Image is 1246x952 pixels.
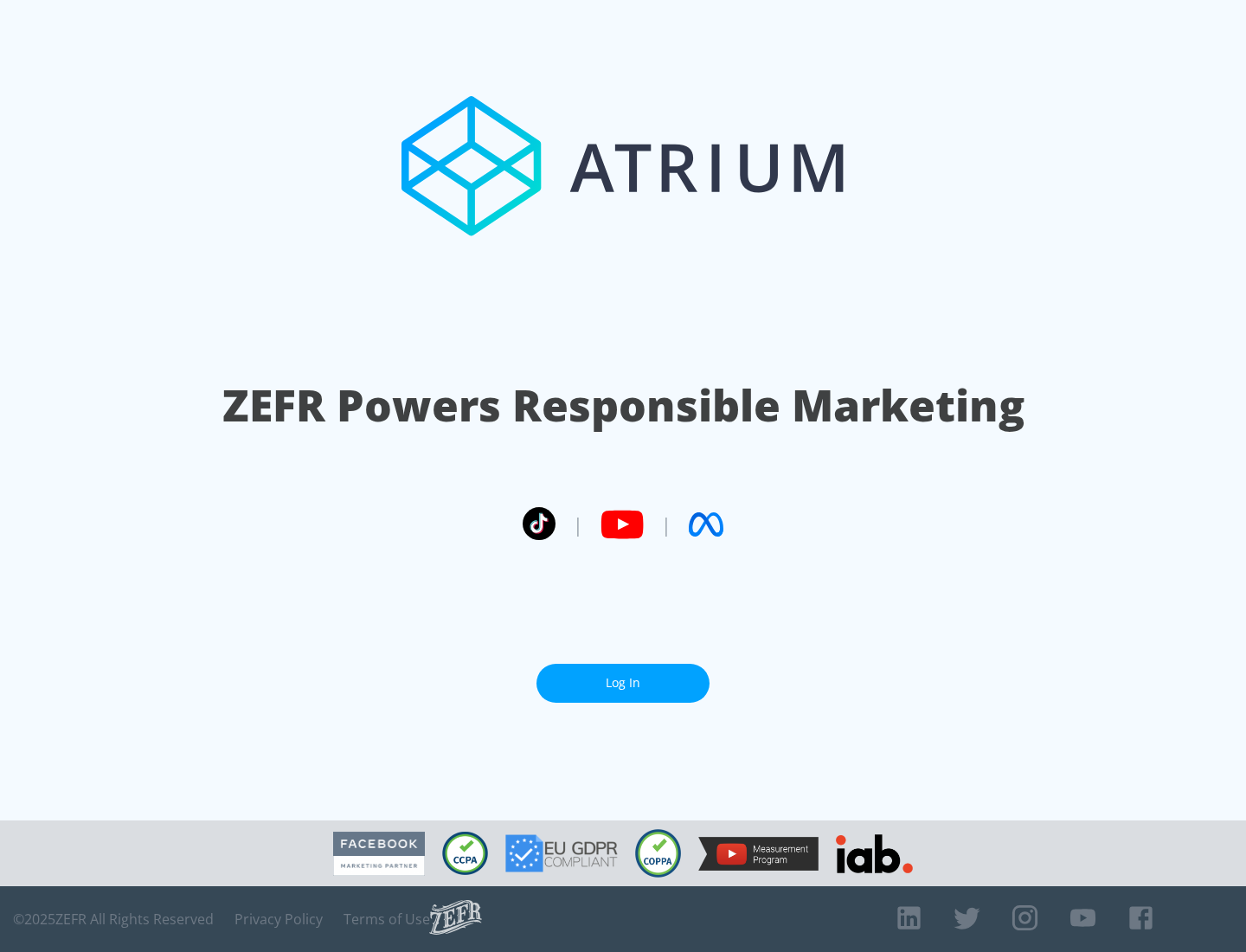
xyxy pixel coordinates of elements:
span: © 2025 ZEFR All Rights Reserved [13,910,214,928]
img: COPPA Compliant [635,829,681,878]
span: | [573,511,583,537]
span: | [661,511,671,537]
a: Privacy Policy [234,910,323,928]
img: GDPR Compliant [505,834,618,872]
a: Log In [536,664,710,703]
img: IAB [836,834,913,873]
img: YouTube Measurement Program [698,837,819,871]
h1: ZEFR Powers Responsible Marketing [222,376,1024,435]
a: Terms of Use [344,910,430,928]
img: Facebook Marketing Partner [333,832,425,876]
img: CCPA Compliant [442,832,488,875]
